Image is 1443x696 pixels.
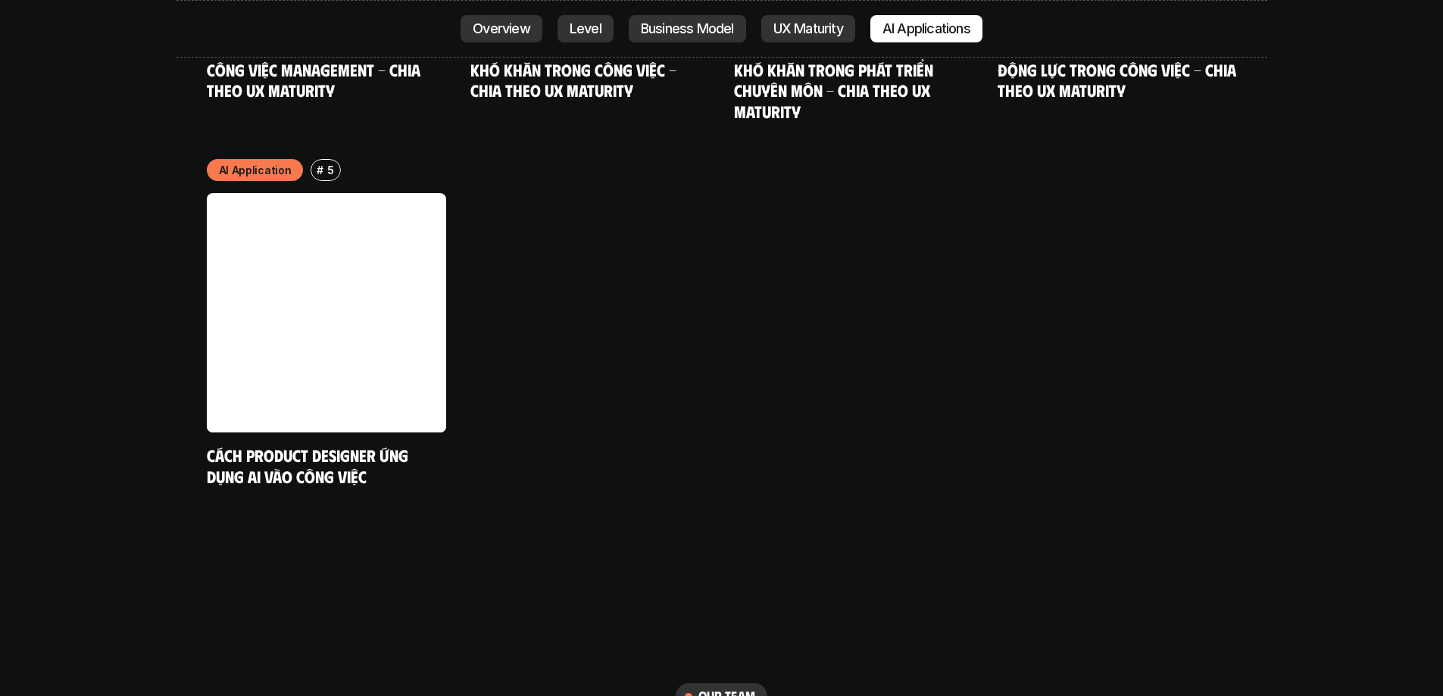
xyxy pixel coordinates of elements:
p: 5 [327,162,334,178]
a: Khó khăn trong phát triển chuyên môn - Chia theo UX Maturity [734,59,937,121]
a: Khó khăn trong công việc - Chia theo UX Maturity [470,59,680,101]
a: Công việc Management - Chia theo UX maturity [207,59,424,101]
h6: # [317,164,323,176]
a: Cách Product Designer ứng dụng AI vào công việc [207,445,412,486]
a: Overview [461,15,542,42]
p: AI Application [219,162,292,178]
a: Động lực trong công việc - Chia theo UX Maturity [998,59,1240,101]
